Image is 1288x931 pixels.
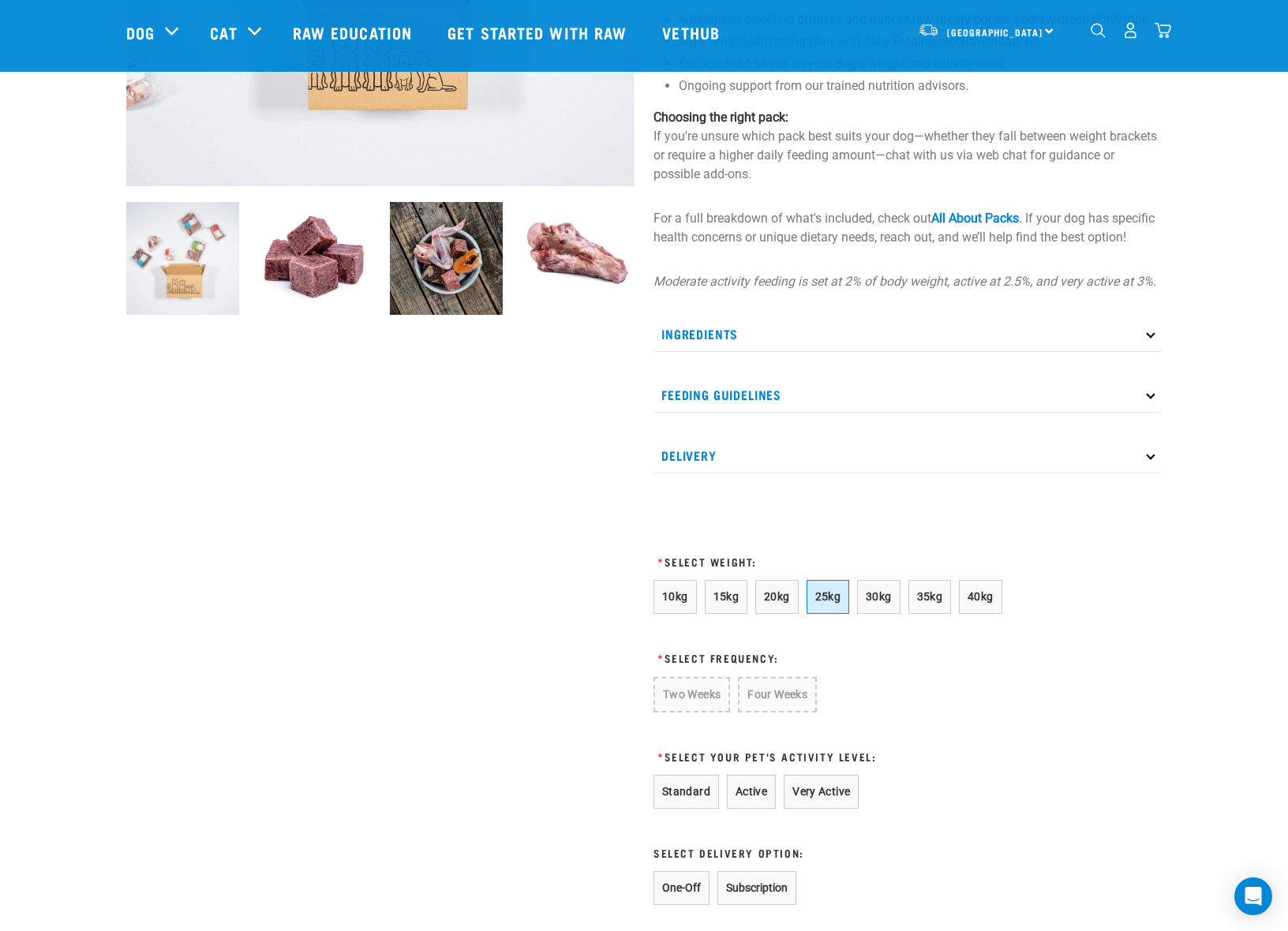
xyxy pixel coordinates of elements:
[653,438,1162,473] p: Delivery
[857,580,900,614] button: 30kg
[653,750,1009,762] h3: Select Your Pet's Activity Level:
[784,775,859,809] button: Very Active
[653,555,1009,567] h3: Select Weight:
[210,21,237,44] a: Cat
[917,590,943,603] span: 35kg
[807,580,850,614] button: 25kg
[755,580,799,614] button: 20kg
[713,590,739,603] span: 15kg
[908,580,952,614] button: 35kg
[653,377,1162,413] p: Feeding Guidelines
[931,211,1019,226] a: All About Packs
[522,202,635,315] img: 1205 Veal Brisket 1pp 01
[717,871,796,905] button: Subscription
[646,1,739,64] a: Vethub
[653,677,730,712] button: Two Weeks
[653,847,1009,858] h3: Select Delivery Option:
[653,110,788,125] strong: Choosing the right pack:
[1122,22,1139,39] img: user.png
[1155,22,1171,39] img: home-icon@2x.png
[959,580,1002,614] button: 40kg
[277,1,432,64] a: Raw Education
[727,775,776,809] button: Active
[866,590,892,603] span: 30kg
[653,209,1162,247] p: For a full breakdown of what's included, check out . If your dog has specific health concerns or ...
[653,652,1009,664] h3: Select Frequency:
[653,775,719,809] button: Standard
[432,1,646,64] a: Get started with Raw
[968,590,994,603] span: 40kg
[126,21,155,44] a: Dog
[918,23,939,37] img: van-moving.png
[662,590,688,603] span: 10kg
[738,677,817,712] button: Four Weeks
[126,202,239,315] img: Dog 0 2sec
[815,590,841,603] span: 25kg
[653,274,1156,289] em: Moderate activity feeding is set at 2% of body weight, active at 2.5%, and very active at 3%.
[947,29,1043,35] span: [GEOGRAPHIC_DATA]
[653,580,697,614] button: 10kg
[679,77,1162,95] li: Ongoing support from our trained nutrition advisors.
[653,316,1162,352] p: Ingredients
[764,590,790,603] span: 20kg
[705,580,748,614] button: 15kg
[1234,877,1272,915] div: Open Intercom Messenger
[653,108,1162,184] p: If you're unsure which pack best suits your dog—whether they fall between weight brackets or requ...
[653,871,710,905] button: One-Off
[390,202,503,315] img: Assortment of Raw Essentials Ingredients Including, Salmon Fillet, Cubed Beef And Tripe, Turkey W...
[1091,23,1106,38] img: home-icon-1@2x.png
[258,202,371,315] img: Cubes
